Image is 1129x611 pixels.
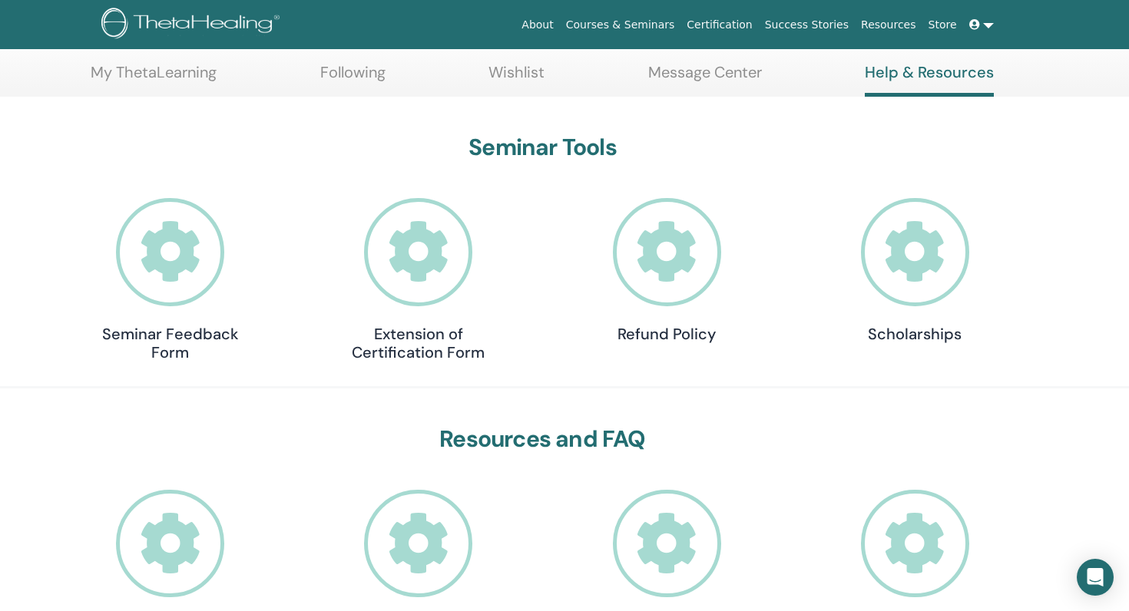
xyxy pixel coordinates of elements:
a: Seminar Feedback Form [94,198,247,362]
h4: Seminar Feedback Form [94,325,247,362]
a: Resources [855,11,922,39]
img: logo.png [101,8,285,42]
a: About [515,11,559,39]
a: Store [922,11,963,39]
h4: Extension of Certification Form [342,325,495,362]
h3: Resources and FAQ [94,425,992,453]
a: Extension of Certification Form [342,198,495,362]
a: Success Stories [759,11,855,39]
h3: Seminar Tools [94,134,992,161]
a: Wishlist [488,63,545,93]
a: Message Center [648,63,762,93]
a: Certification [680,11,758,39]
a: Refund Policy [590,198,743,343]
a: Courses & Seminars [560,11,681,39]
a: Following [320,63,386,93]
h4: Refund Policy [590,325,743,343]
a: My ThetaLearning [91,63,217,93]
a: Scholarships [838,198,992,343]
div: Open Intercom Messenger [1077,559,1114,596]
a: Help & Resources [865,63,994,97]
h4: Scholarships [838,325,992,343]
